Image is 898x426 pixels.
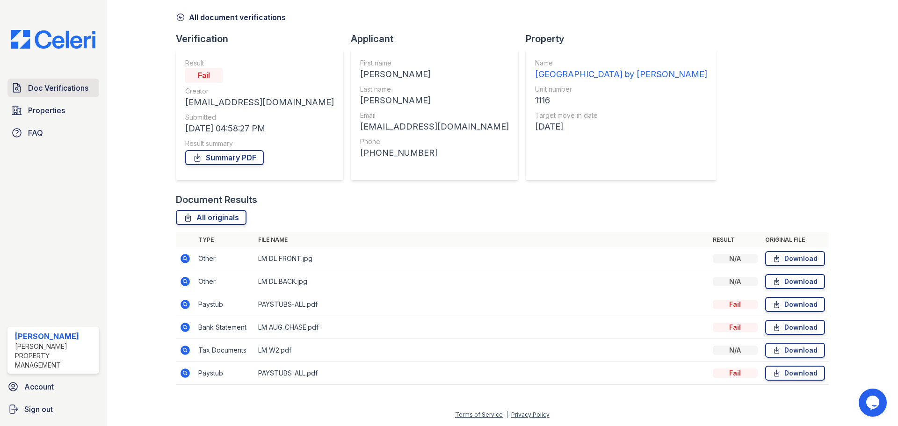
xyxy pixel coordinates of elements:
div: Verification [176,32,351,45]
a: Sign out [4,400,103,419]
div: Fail [713,300,758,309]
th: Result [709,232,761,247]
div: [EMAIL_ADDRESS][DOMAIN_NAME] [360,120,509,133]
a: Properties [7,101,99,120]
span: Sign out [24,404,53,415]
a: FAQ [7,123,99,142]
td: Paystub [195,293,254,316]
td: Other [195,270,254,293]
td: Tax Documents [195,339,254,362]
span: Properties [28,105,65,116]
div: [PERSON_NAME] [15,331,95,342]
a: Doc Verifications [7,79,99,97]
td: LM W2.pdf [254,339,709,362]
div: Result summary [185,139,334,148]
div: [DATE] 04:58:27 PM [185,122,334,135]
div: Email [360,111,509,120]
div: Applicant [351,32,526,45]
td: PAYSTUBS-ALL.pdf [254,362,709,385]
td: Other [195,247,254,270]
div: N/A [713,254,758,263]
span: FAQ [28,127,43,138]
a: All document verifications [176,12,286,23]
a: Download [765,297,825,312]
div: [PHONE_NUMBER] [360,146,509,159]
div: N/A [713,346,758,355]
div: Creator [185,87,334,96]
img: CE_Logo_Blue-a8612792a0a2168367f1c8372b55b34899dd931a85d93a1a3d3e32e68fde9ad4.png [4,30,103,49]
a: Download [765,251,825,266]
a: Download [765,343,825,358]
a: Download [765,366,825,381]
a: Terms of Service [455,411,503,418]
a: Summary PDF [185,150,264,165]
th: File name [254,232,709,247]
a: Privacy Policy [511,411,550,418]
td: LM DL FRONT.jpg [254,247,709,270]
div: Target move in date [535,111,707,120]
div: Last name [360,85,509,94]
div: 1116 [535,94,707,107]
div: Name [535,58,707,68]
div: [EMAIL_ADDRESS][DOMAIN_NAME] [185,96,334,109]
td: LM DL BACK.jpg [254,270,709,293]
div: Fail [713,368,758,378]
td: Bank Statement [195,316,254,339]
div: First name [360,58,509,68]
div: [PERSON_NAME] Property Management [15,342,95,370]
td: PAYSTUBS-ALL.pdf [254,293,709,316]
div: Result [185,58,334,68]
span: Doc Verifications [28,82,88,94]
div: [GEOGRAPHIC_DATA] by [PERSON_NAME] [535,68,707,81]
div: Phone [360,137,509,146]
div: Submitted [185,113,334,122]
a: All originals [176,210,246,225]
a: Name [GEOGRAPHIC_DATA] by [PERSON_NAME] [535,58,707,81]
a: Download [765,320,825,335]
span: Account [24,381,54,392]
td: Paystub [195,362,254,385]
div: [PERSON_NAME] [360,94,509,107]
iframe: chat widget [859,389,889,417]
th: Original file [761,232,829,247]
div: Document Results [176,193,257,206]
div: [PERSON_NAME] [360,68,509,81]
a: Account [4,377,103,396]
div: Fail [713,323,758,332]
div: | [506,411,508,418]
td: LM AUG_CHASE.pdf [254,316,709,339]
a: Download [765,274,825,289]
th: Type [195,232,254,247]
div: Fail [185,68,223,83]
div: [DATE] [535,120,707,133]
div: Unit number [535,85,707,94]
div: Property [526,32,724,45]
div: N/A [713,277,758,286]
